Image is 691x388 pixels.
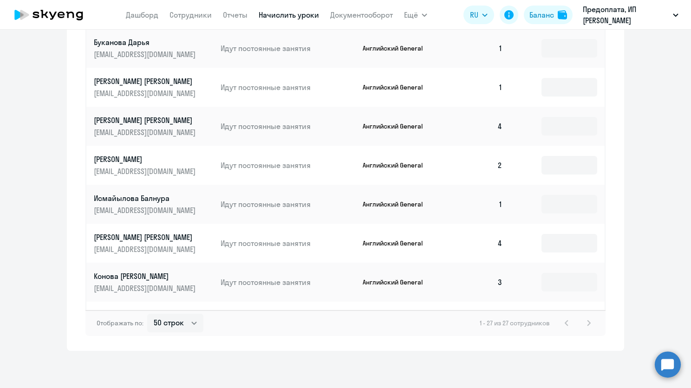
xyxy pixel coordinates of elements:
p: Английский General [363,44,432,52]
p: [EMAIL_ADDRESS][DOMAIN_NAME] [94,244,198,254]
span: Ещё [404,9,418,20]
p: Английский General [363,200,432,208]
td: 3 [445,263,510,302]
p: [PERSON_NAME] [PERSON_NAME] [94,76,198,86]
p: Идут постоянные занятия [221,121,355,131]
p: Английский General [363,122,432,130]
p: Английский General [363,161,432,169]
p: [EMAIL_ADDRESS][DOMAIN_NAME] [94,166,198,176]
a: Документооборот [330,10,393,19]
p: Английский General [363,83,432,91]
p: Буканова Дарья [94,37,198,47]
a: Конова [PERSON_NAME][EMAIL_ADDRESS][DOMAIN_NAME] [94,271,213,293]
a: Начислить уроки [259,10,319,19]
p: [EMAIL_ADDRESS][DOMAIN_NAME] [94,49,198,59]
a: Исмайылова Балнура[EMAIL_ADDRESS][DOMAIN_NAME] [94,193,213,215]
p: Идут постоянные занятия [221,238,355,248]
p: [EMAIL_ADDRESS][DOMAIN_NAME] [94,127,198,137]
p: Предоплата, ИП [PERSON_NAME] [PERSON_NAME] [583,4,669,26]
a: [PERSON_NAME] [PERSON_NAME][EMAIL_ADDRESS][DOMAIN_NAME] [94,76,213,98]
p: Идут постоянные занятия [221,199,355,209]
p: Конова [PERSON_NAME] [94,271,198,281]
a: Дашборд [126,10,158,19]
p: Английский General [363,278,432,286]
p: [PERSON_NAME] [PERSON_NAME] [94,115,198,125]
td: 4 [445,107,510,146]
p: Идут постоянные занятия [221,43,355,53]
td: 2 [445,146,510,185]
p: [EMAIL_ADDRESS][DOMAIN_NAME] [94,205,198,215]
td: 1 [445,68,510,107]
span: Отображать по: [97,319,143,327]
p: Идут постоянные занятия [221,82,355,92]
p: [PERSON_NAME] [94,154,198,164]
a: [PERSON_NAME] [PERSON_NAME][EMAIL_ADDRESS][DOMAIN_NAME] [94,232,213,254]
p: Английский General [363,239,432,247]
p: [EMAIL_ADDRESS][DOMAIN_NAME] [94,283,198,293]
img: balance [558,10,567,19]
p: Идут постоянные занятия [221,277,355,287]
a: Отчеты [223,10,248,19]
button: RU [463,6,494,24]
button: Предоплата, ИП [PERSON_NAME] [PERSON_NAME] [578,4,683,26]
td: 3 [445,302,510,351]
div: Баланс [529,9,554,20]
button: Балансbalance [524,6,573,24]
td: 4 [445,224,510,263]
button: Ещё [404,6,427,24]
td: 1 [445,185,510,224]
p: [EMAIL_ADDRESS][DOMAIN_NAME] [94,88,198,98]
a: [PERSON_NAME][EMAIL_ADDRESS][DOMAIN_NAME] [94,154,213,176]
p: Исмайылова Балнура [94,193,198,203]
td: 1 [445,29,510,68]
a: [PERSON_NAME] [PERSON_NAME][EMAIL_ADDRESS][DOMAIN_NAME] [94,115,213,137]
p: [PERSON_NAME] [PERSON_NAME] [94,232,198,242]
p: Идут постоянные занятия [221,160,355,170]
a: Буканова Дарья[EMAIL_ADDRESS][DOMAIN_NAME] [94,37,213,59]
span: RU [470,9,478,20]
a: Сотрудники [169,10,212,19]
span: 1 - 27 из 27 сотрудников [480,319,550,327]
